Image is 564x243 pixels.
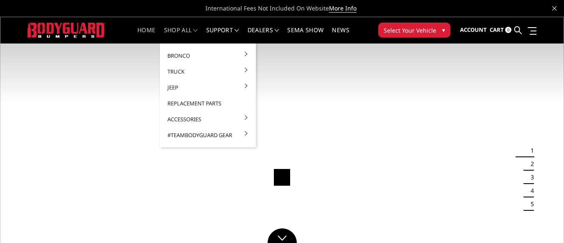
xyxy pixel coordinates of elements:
[137,27,155,43] a: Home
[442,26,445,34] span: ▾
[490,26,504,33] span: Cart
[526,144,534,157] button: 1 of 5
[490,19,511,41] a: Cart 0
[163,64,253,79] a: Truck
[28,23,106,38] img: BODYGUARD BUMPERS
[332,27,349,43] a: News
[505,27,511,33] span: 0
[163,111,253,127] a: Accessories
[460,19,487,41] a: Account
[163,95,253,111] a: Replacement Parts
[163,127,253,143] a: #TeamBodyguard Gear
[384,26,436,35] span: Select Your Vehicle
[164,27,198,43] a: shop all
[526,157,534,171] button: 2 of 5
[268,228,297,243] a: Click to Down
[287,27,324,43] a: SEMA Show
[526,184,534,197] button: 4 of 5
[163,48,253,64] a: Bronco
[206,27,239,43] a: Support
[526,197,534,211] button: 5 of 5
[460,26,487,33] span: Account
[378,23,450,38] button: Select Your Vehicle
[163,79,253,95] a: Jeep
[526,171,534,184] button: 3 of 5
[248,27,279,43] a: Dealers
[329,4,357,13] a: More Info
